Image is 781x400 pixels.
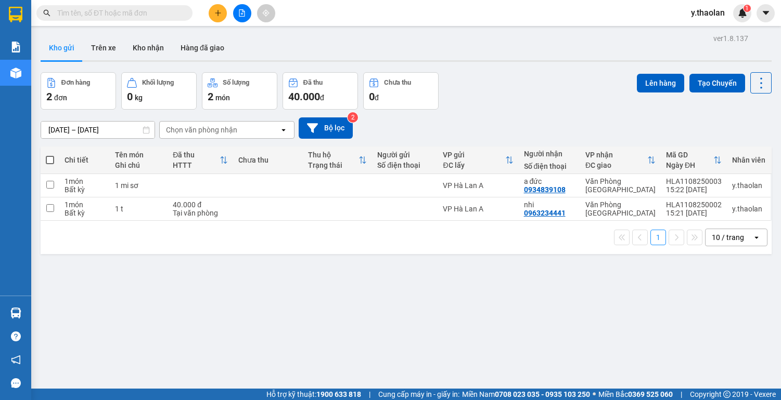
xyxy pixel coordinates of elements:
[11,355,21,365] span: notification
[732,156,765,164] div: Nhân viên
[168,146,233,174] th: Toggle SortBy
[288,90,320,103] span: 40.000
[257,4,275,22] button: aim
[11,378,21,388] span: message
[223,79,249,86] div: Số lượng
[173,151,220,159] div: Đã thu
[637,74,684,92] button: Lên hàng
[65,156,105,164] div: Chi tiết
[593,392,596,396] span: ⚪️
[115,205,163,213] div: 1 t
[524,177,575,185] div: a đức
[43,9,50,17] span: search
[524,209,566,217] div: 0963234441
[723,391,731,398] span: copyright
[689,74,745,92] button: Tạo Chuyến
[124,35,172,60] button: Kho nhận
[377,161,432,169] div: Số điện thoại
[316,390,361,398] strong: 1900 633 818
[375,94,379,102] span: đ
[135,94,143,102] span: kg
[127,90,133,103] span: 0
[384,79,411,86] div: Chưa thu
[41,35,83,60] button: Kho gửi
[363,72,439,110] button: Chưa thu0đ
[666,151,713,159] div: Mã GD
[172,35,233,60] button: Hàng đã giao
[238,9,246,17] span: file-add
[214,9,222,17] span: plus
[238,156,297,164] div: Chưa thu
[41,122,155,138] input: Select a date range.
[173,201,228,209] div: 40.000 đ
[65,201,105,209] div: 1 món
[209,4,227,22] button: plus
[11,331,21,341] span: question-circle
[10,308,21,318] img: warehouse-icon
[320,94,324,102] span: đ
[681,389,682,400] span: |
[761,8,771,18] span: caret-down
[495,390,590,398] strong: 0708 023 035 - 0935 103 250
[661,146,727,174] th: Toggle SortBy
[628,390,673,398] strong: 0369 525 060
[61,79,90,86] div: Đơn hàng
[443,161,505,169] div: ĐC lấy
[57,7,180,19] input: Tìm tên, số ĐT hoặc mã đơn
[378,389,459,400] span: Cung cấp máy in - giấy in:
[115,161,163,169] div: Ghi chú
[262,9,270,17] span: aim
[9,7,22,22] img: logo-vxr
[666,185,722,194] div: 15:22 [DATE]
[46,90,52,103] span: 2
[215,94,230,102] span: món
[65,209,105,217] div: Bất kỳ
[443,151,505,159] div: VP gửi
[308,161,359,169] div: Trạng thái
[369,389,370,400] span: |
[54,94,67,102] span: đơn
[585,151,647,159] div: VP nhận
[738,8,747,18] img: icon-new-feature
[524,162,575,170] div: Số điện thoại
[65,185,105,194] div: Bất kỳ
[580,146,661,174] th: Toggle SortBy
[745,5,749,12] span: 1
[666,209,722,217] div: 15:21 [DATE]
[115,181,163,190] div: 1 mi sơ
[65,177,105,185] div: 1 món
[666,177,722,185] div: HLA1108250003
[369,90,375,103] span: 0
[173,209,228,217] div: Tại văn phòng
[173,161,220,169] div: HTTT
[299,117,353,139] button: Bộ lọc
[348,112,358,123] sup: 2
[732,181,765,190] div: y.thaolan
[585,177,656,194] div: Văn Phòng [GEOGRAPHIC_DATA]
[524,185,566,194] div: 0934839108
[10,68,21,78] img: warehouse-icon
[438,146,518,174] th: Toggle SortBy
[524,201,575,209] div: nhi
[202,72,277,110] button: Số lượng2món
[41,72,116,110] button: Đơn hàng2đơn
[142,79,174,86] div: Khối lượng
[683,6,733,19] span: y.thaolan
[732,205,765,213] div: y.thaolan
[443,181,513,190] div: VP Hà Lan A
[121,72,197,110] button: Khối lượng0kg
[598,389,673,400] span: Miền Bắc
[666,161,713,169] div: Ngày ĐH
[166,125,237,135] div: Chọn văn phòng nhận
[115,151,163,159] div: Tên món
[712,232,744,243] div: 10 / trang
[585,201,656,217] div: Văn Phòng [GEOGRAPHIC_DATA]
[744,5,751,12] sup: 1
[83,35,124,60] button: Trên xe
[266,389,361,400] span: Hỗ trợ kỹ thuật:
[208,90,213,103] span: 2
[279,126,288,134] svg: open
[377,151,432,159] div: Người gửi
[650,230,666,245] button: 1
[10,42,21,52] img: solution-icon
